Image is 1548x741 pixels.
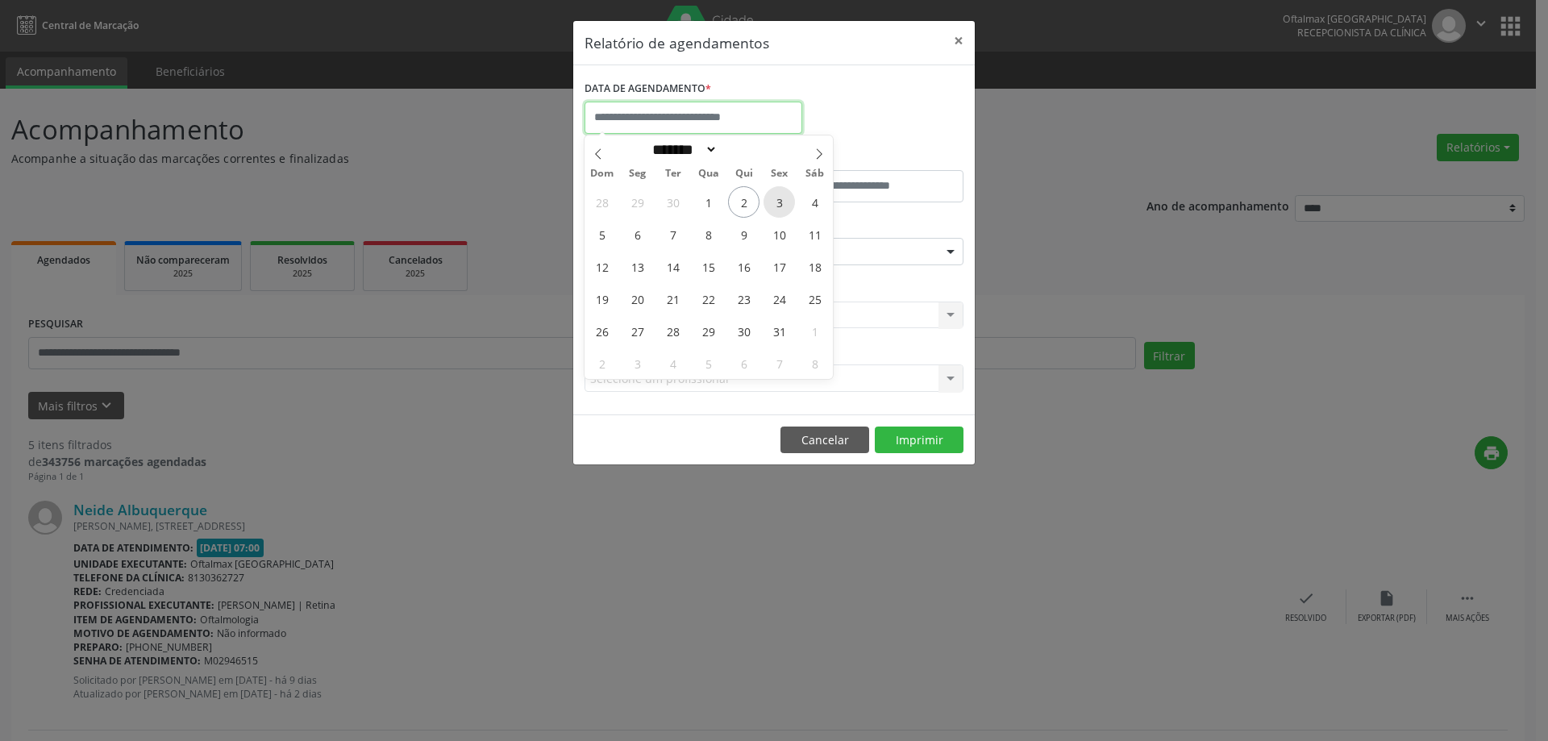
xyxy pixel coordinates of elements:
button: Close [943,21,975,60]
span: Outubro 1, 2025 [693,186,724,218]
span: Outubro 13, 2025 [622,251,653,282]
span: Outubro 14, 2025 [657,251,689,282]
label: ATÉ [778,145,963,170]
span: Outubro 27, 2025 [622,315,653,347]
span: Dom [585,169,620,179]
span: Outubro 25, 2025 [799,283,830,314]
span: Ter [655,169,691,179]
span: Novembro 7, 2025 [764,348,795,379]
span: Outubro 22, 2025 [693,283,724,314]
span: Novembro 2, 2025 [586,348,618,379]
span: Outubro 7, 2025 [657,219,689,250]
button: Imprimir [875,427,963,454]
span: Outubro 16, 2025 [728,251,759,282]
span: Qua [691,169,726,179]
select: Month [647,141,718,158]
span: Outubro 10, 2025 [764,219,795,250]
span: Novembro 8, 2025 [799,348,830,379]
span: Outubro 6, 2025 [622,219,653,250]
span: Outubro 8, 2025 [693,219,724,250]
span: Outubro 11, 2025 [799,219,830,250]
span: Qui [726,169,762,179]
span: Outubro 18, 2025 [799,251,830,282]
input: Year [718,141,771,158]
span: Outubro 3, 2025 [764,186,795,218]
span: Outubro 4, 2025 [799,186,830,218]
span: Outubro 31, 2025 [764,315,795,347]
span: Setembro 30, 2025 [657,186,689,218]
span: Outubro 30, 2025 [728,315,759,347]
span: Setembro 28, 2025 [586,186,618,218]
h5: Relatório de agendamentos [585,32,769,53]
span: Outubro 19, 2025 [586,283,618,314]
span: Outubro 28, 2025 [657,315,689,347]
span: Outubro 2, 2025 [728,186,759,218]
span: Outubro 29, 2025 [693,315,724,347]
span: Novembro 5, 2025 [693,348,724,379]
span: Novembro 1, 2025 [799,315,830,347]
span: Outubro 24, 2025 [764,283,795,314]
span: Outubro 5, 2025 [586,219,618,250]
span: Seg [620,169,655,179]
span: Sex [762,169,797,179]
span: Outubro 15, 2025 [693,251,724,282]
span: Outubro 20, 2025 [622,283,653,314]
span: Outubro 12, 2025 [586,251,618,282]
span: Outubro 21, 2025 [657,283,689,314]
span: Novembro 4, 2025 [657,348,689,379]
span: Outubro 26, 2025 [586,315,618,347]
button: Cancelar [780,427,869,454]
span: Outubro 17, 2025 [764,251,795,282]
span: Novembro 3, 2025 [622,348,653,379]
label: DATA DE AGENDAMENTO [585,77,711,102]
span: Novembro 6, 2025 [728,348,759,379]
span: Setembro 29, 2025 [622,186,653,218]
span: Outubro 23, 2025 [728,283,759,314]
span: Sáb [797,169,833,179]
span: Outubro 9, 2025 [728,219,759,250]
